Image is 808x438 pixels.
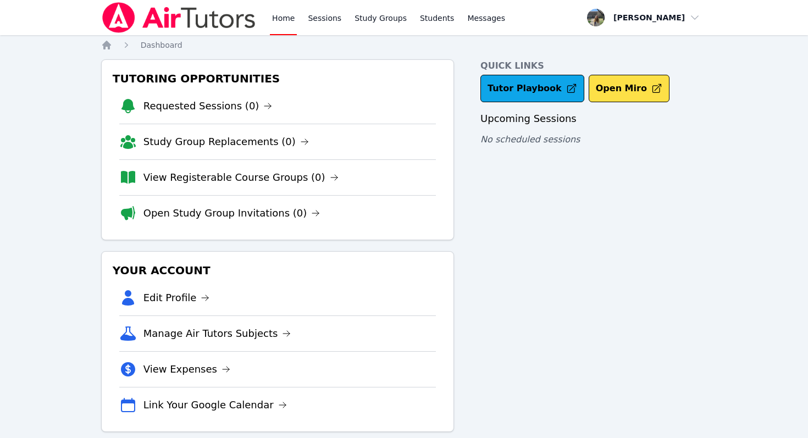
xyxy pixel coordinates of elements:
h3: Your Account [110,260,445,280]
a: Dashboard [141,40,182,51]
a: Tutor Playbook [480,75,584,102]
span: Dashboard [141,41,182,49]
span: No scheduled sessions [480,134,580,145]
nav: Breadcrumb [101,40,707,51]
a: Study Group Replacements (0) [143,134,309,149]
span: Messages [467,13,505,24]
h3: Upcoming Sessions [480,111,707,126]
a: Manage Air Tutors Subjects [143,326,291,341]
img: Air Tutors [101,2,257,33]
a: Link Your Google Calendar [143,397,287,413]
h4: Quick Links [480,59,707,73]
button: Open Miro [589,75,669,102]
a: Requested Sessions (0) [143,98,273,114]
a: Edit Profile [143,290,210,306]
a: View Registerable Course Groups (0) [143,170,339,185]
a: Open Study Group Invitations (0) [143,206,320,221]
a: View Expenses [143,362,230,377]
h3: Tutoring Opportunities [110,69,445,88]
